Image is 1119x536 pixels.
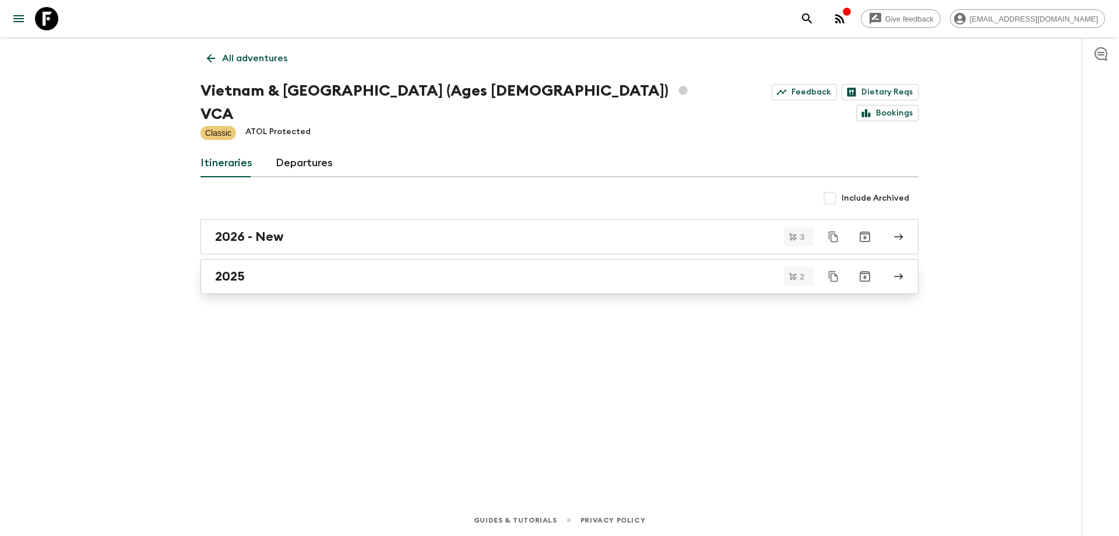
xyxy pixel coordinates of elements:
a: Privacy Policy [580,514,645,527]
a: Guides & Tutorials [474,514,557,527]
h2: 2026 - New [215,229,284,244]
a: Bookings [856,105,919,121]
button: Archive [853,265,877,288]
span: [EMAIL_ADDRESS][DOMAIN_NAME] [963,15,1104,23]
a: 2025 [200,259,919,294]
a: Departures [276,149,333,177]
a: 2026 - New [200,219,919,254]
span: 3 [793,233,811,241]
h1: Vietnam & [GEOGRAPHIC_DATA] (Ages [DEMOGRAPHIC_DATA]) VCA [200,79,706,126]
a: All adventures [200,47,294,70]
span: 2 [793,273,811,281]
p: ATOL Protected [245,126,311,140]
button: Archive [853,225,877,248]
button: Duplicate [823,266,844,287]
button: search adventures [796,7,819,30]
h2: 2025 [215,269,245,284]
a: Give feedback [861,9,941,28]
button: Duplicate [823,226,844,247]
div: [EMAIL_ADDRESS][DOMAIN_NAME] [950,9,1105,28]
a: Itineraries [200,149,252,177]
a: Feedback [772,84,837,100]
p: Classic [205,127,231,139]
span: Include Archived [842,192,909,204]
span: Give feedback [879,15,940,23]
button: menu [7,7,30,30]
a: Dietary Reqs [842,84,919,100]
p: All adventures [222,51,287,65]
